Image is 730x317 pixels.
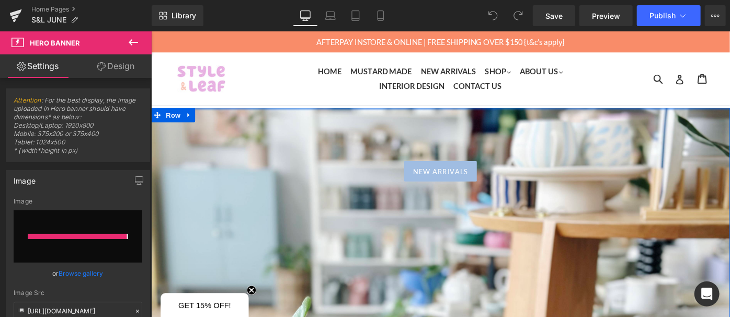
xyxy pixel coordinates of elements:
div: Image [14,171,36,185]
a: Desktop [293,5,318,26]
a: Browse gallery [59,264,104,282]
a: Interior Design [245,52,325,67]
a: Laptop [318,5,343,26]
a: Design [78,54,154,78]
button: Publish [637,5,701,26]
a: Tablet [343,5,368,26]
span: Hero Banner [30,39,80,47]
a: Contact Us [326,52,387,67]
span: Publish [649,12,676,20]
img: Style and Leaf Co [29,37,81,66]
div: Image [14,198,142,205]
a: NEW ARRIVALS [277,142,356,164]
a: Shop [361,36,397,52]
div: GET 15% OFF!Close teaser [10,286,107,312]
span: : For the best display, the image uploaded in Hero banner should have dimensions* as below: Deskt... [14,96,142,162]
a: New Library [152,5,203,26]
a: About Us [399,36,454,52]
a: Home [178,36,212,52]
span: Preview [592,10,620,21]
a: Expand / Collapse [35,84,48,99]
span: S&L JUNE [31,16,66,24]
a: New Arrivals [291,36,359,52]
button: More [705,5,726,26]
span: Library [172,11,196,20]
span: NEW ARRIVALS [287,148,346,158]
a: Attention [14,96,41,104]
button: Undo [483,5,504,26]
div: Open Intercom Messenger [694,281,720,307]
button: Close teaser [105,278,115,288]
a: Mobile [368,5,393,26]
a: Preview [579,5,633,26]
span: Row [14,84,35,99]
span: GET 15% OFF! [30,295,87,304]
div: Image Src [14,289,142,297]
input: Search [546,41,575,62]
button: Redo [508,5,529,26]
a: Home Pages [31,5,152,14]
a: Mustard Made [214,36,289,52]
span: Save [545,10,563,21]
div: or [14,268,142,279]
